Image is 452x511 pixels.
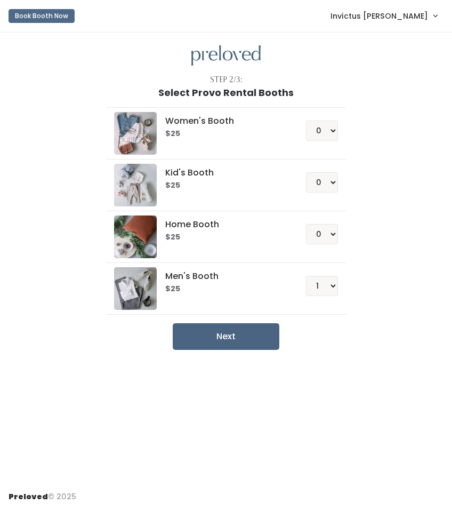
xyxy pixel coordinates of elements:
[173,323,279,350] button: Next
[165,233,281,242] h6: $25
[165,168,281,178] h5: Kid's Booth
[210,74,243,85] div: Step 2/3:
[165,116,281,126] h5: Women's Booth
[9,4,75,28] a: Book Booth Now
[9,9,75,23] button: Book Booth Now
[114,215,157,258] img: preloved logo
[165,220,281,229] h5: Home Booth
[9,491,48,502] span: Preloved
[165,181,281,190] h6: $25
[191,45,261,66] img: preloved logo
[165,285,281,293] h6: $25
[165,272,281,281] h5: Men's Booth
[330,10,428,22] span: Invictus [PERSON_NAME]
[114,267,157,310] img: preloved logo
[114,112,157,155] img: preloved logo
[320,4,448,27] a: Invictus [PERSON_NAME]
[165,130,281,138] h6: $25
[9,483,76,502] div: © 2025
[114,164,157,206] img: preloved logo
[158,87,294,98] h1: Select Provo Rental Booths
